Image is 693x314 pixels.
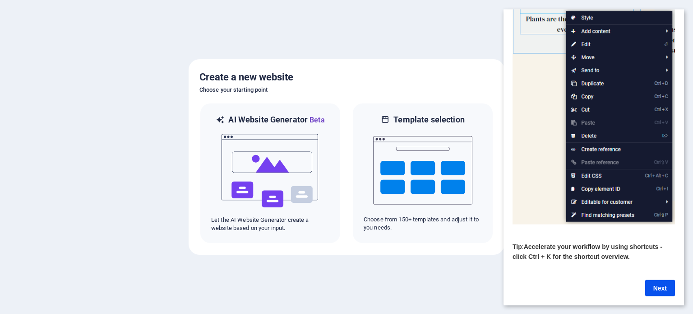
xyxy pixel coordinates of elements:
span: : [18,234,20,241]
h6: AI Website Generator [228,114,324,126]
p: ​ [9,215,171,225]
span: Tip [9,234,18,241]
a: Next [142,271,171,287]
span: Accelerate your workflow by using shortcuts - click Ctrl + K for the shortcut overview. [9,234,159,251]
img: ai [221,126,320,216]
h6: Choose your starting point [199,84,494,95]
span: Beta [308,116,325,124]
p: Let the AI Website Generator create a website based on your input. [211,216,329,232]
h5: Create a new website [199,70,494,84]
div: AI Website GeneratorBetaaiLet the AI Website Generator create a website based on your input. [199,103,341,244]
h6: Template selection [393,114,464,125]
p: Choose from 150+ templates and adjust it to you needs. [364,216,482,232]
div: Template selectionChoose from 150+ templates and adjust it to you needs. [352,103,494,244]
